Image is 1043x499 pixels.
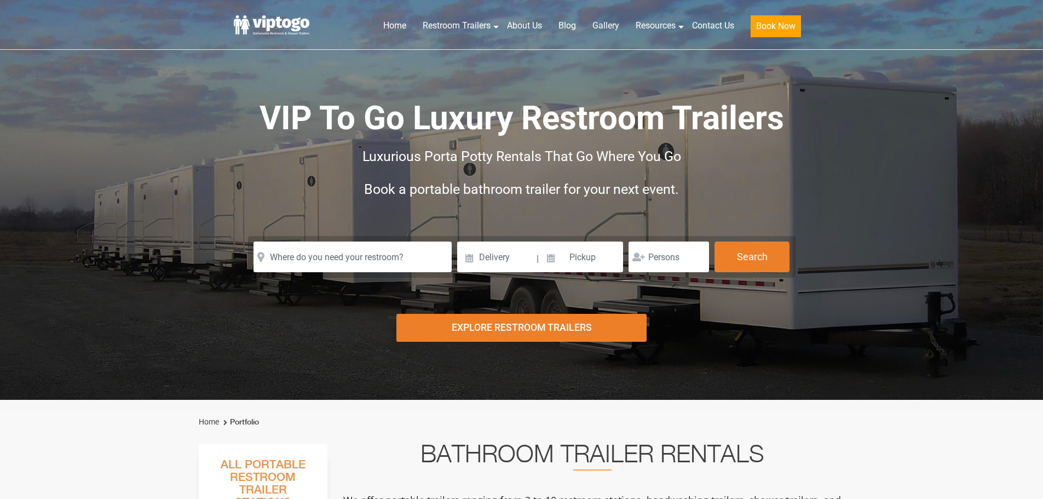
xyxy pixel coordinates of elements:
span: Luxurious Porta Potty Rentals That Go Where You Go [362,148,681,164]
a: Restroom Trailers [414,14,499,38]
button: Search [714,242,790,272]
span: | [537,242,539,277]
input: Pickup [540,242,624,272]
a: Blog [550,14,584,38]
span: Book a portable bathroom trailer for your next event. [364,181,679,197]
h2: Bathroom Trailer Rentals [342,444,843,471]
input: Persons [629,242,709,272]
div: Explore Restroom Trailers [396,314,647,342]
li: Portfolio [221,416,259,429]
button: Book Now [751,15,801,37]
a: Gallery [584,14,627,38]
a: Home [199,417,219,426]
a: Contact Us [684,14,742,38]
a: Home [375,14,414,38]
a: Book Now [742,14,809,44]
a: About Us [499,14,550,38]
span: VIP To Go Luxury Restroom Trailers [260,99,784,137]
input: Where do you need your restroom? [253,242,452,272]
a: Resources [627,14,684,38]
input: Delivery [457,242,535,272]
